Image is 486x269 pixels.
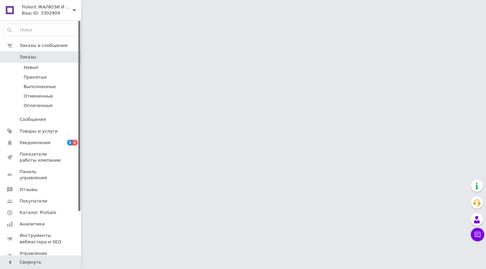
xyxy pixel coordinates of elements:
[24,84,56,90] span: Выполненные
[20,140,50,146] span: Уведомления
[24,103,53,109] span: Оплаченные
[24,64,38,71] span: Новые
[20,169,62,181] span: Панель управления
[20,187,37,193] span: Отзывы
[20,116,46,123] span: Сообщения
[67,140,73,145] span: 1
[72,140,78,145] span: 2
[20,198,47,204] span: Покупатели
[4,24,79,36] input: Поиск
[20,210,56,216] span: Каталог ProSale
[20,54,36,60] span: Заказы
[20,250,62,263] span: Управление сайтом
[24,93,53,99] span: Отмененные
[20,128,58,134] span: Товары и услуги
[20,233,62,245] span: Инструменты вебмастера и SEO
[20,43,67,49] span: Заказы и сообщения
[20,151,62,163] span: Показатели работы компании
[22,4,73,10] span: Fiolent ЖАЛЮЗИ И РОЛЕТЫ
[20,221,45,227] span: Аналитика
[471,228,484,241] button: Чат с покупателем
[24,74,47,80] span: Принятые
[22,10,81,16] div: Ваш ID: 3302909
